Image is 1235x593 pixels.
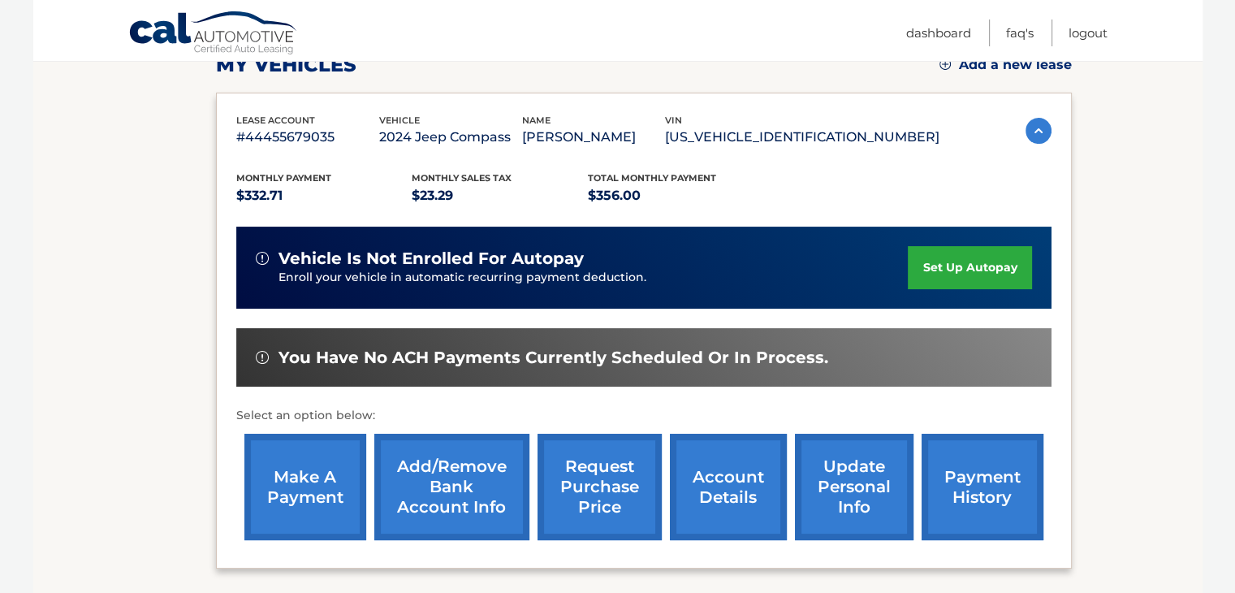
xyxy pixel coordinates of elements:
p: [US_VEHICLE_IDENTIFICATION_NUMBER] [665,126,939,149]
a: update personal info [795,434,913,540]
span: lease account [236,115,315,126]
p: $332.71 [236,184,412,207]
a: request purchase price [538,434,662,540]
p: 2024 Jeep Compass [379,126,522,149]
img: accordion-active.svg [1026,118,1051,144]
a: Cal Automotive [128,11,299,58]
span: Total Monthly Payment [588,172,716,184]
a: account details [670,434,787,540]
a: payment history [922,434,1043,540]
p: $23.29 [412,184,588,207]
a: FAQ's [1006,19,1034,46]
p: Select an option below: [236,406,1051,426]
a: set up autopay [908,246,1031,289]
span: Monthly sales Tax [412,172,512,184]
span: vin [665,115,682,126]
a: Dashboard [906,19,971,46]
p: Enroll your vehicle in automatic recurring payment deduction. [279,269,909,287]
img: alert-white.svg [256,252,269,265]
a: Logout [1069,19,1108,46]
a: Add a new lease [939,57,1072,73]
h2: my vehicles [216,53,356,77]
span: vehicle [379,115,420,126]
p: #44455679035 [236,126,379,149]
p: $356.00 [588,184,764,207]
img: add.svg [939,58,951,70]
span: vehicle is not enrolled for autopay [279,249,584,269]
p: [PERSON_NAME] [522,126,665,149]
a: make a payment [244,434,366,540]
img: alert-white.svg [256,351,269,364]
span: You have no ACH payments currently scheduled or in process. [279,348,828,368]
span: name [522,115,551,126]
a: Add/Remove bank account info [374,434,529,540]
span: Monthly Payment [236,172,331,184]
